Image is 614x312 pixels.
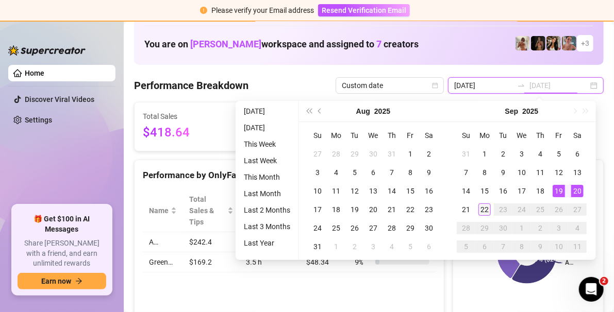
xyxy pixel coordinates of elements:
[420,237,438,256] td: 2025-09-06
[349,185,361,197] div: 12
[330,240,342,253] div: 1
[478,203,491,216] div: 22
[349,240,361,253] div: 2
[308,126,327,145] th: Su
[566,259,574,267] text: A…
[534,203,546,216] div: 25
[404,166,417,179] div: 8
[423,166,435,179] div: 9
[327,200,345,219] td: 2025-08-18
[475,219,494,237] td: 2025-09-29
[420,126,438,145] th: Sa
[308,145,327,163] td: 2025-07-27
[345,163,364,182] td: 2025-08-05
[568,126,587,145] th: Sa
[420,163,438,182] td: 2025-08-09
[579,277,604,302] iframe: Intercom live chat
[367,185,379,197] div: 13
[240,252,300,272] td: 3.5 h
[553,240,565,253] div: 10
[550,145,568,163] td: 2025-09-05
[327,219,345,237] td: 2025-08-25
[240,187,294,200] li: Last Month
[531,237,550,256] td: 2025-10-09
[550,126,568,145] th: Fr
[386,240,398,253] div: 4
[367,240,379,253] div: 3
[25,95,94,103] a: Discover Viral Videos
[367,166,379,179] div: 6
[183,189,240,232] th: Total Sales & Tips
[460,166,472,179] div: 7
[349,148,361,160] div: 29
[345,182,364,200] td: 2025-08-12
[404,240,417,253] div: 5
[349,166,361,179] div: 5
[356,101,370,122] button: Choose a month
[497,240,509,253] div: 7
[516,148,528,160] div: 3
[401,219,420,237] td: 2025-08-29
[345,145,364,163] td: 2025-07-29
[311,203,324,216] div: 17
[386,148,398,160] div: 31
[345,219,364,237] td: 2025-08-26
[134,78,248,93] h4: Performance Breakdown
[454,80,513,91] input: Start date
[460,240,472,253] div: 5
[383,219,401,237] td: 2025-08-28
[401,237,420,256] td: 2025-09-05
[383,237,401,256] td: 2025-09-04
[345,126,364,145] th: Tu
[311,222,324,234] div: 24
[494,219,512,237] td: 2025-09-30
[330,222,342,234] div: 25
[327,163,345,182] td: 2025-08-04
[41,277,71,285] span: Earn now
[478,222,491,234] div: 29
[568,145,587,163] td: 2025-09-06
[240,154,294,167] li: Last Week
[330,203,342,216] div: 18
[534,166,546,179] div: 11
[475,163,494,182] td: 2025-09-08
[345,237,364,256] td: 2025-09-02
[497,185,509,197] div: 16
[460,203,472,216] div: 21
[240,237,294,249] li: Last Year
[568,182,587,200] td: 2025-09-20
[512,163,531,182] td: 2025-09-10
[600,277,608,285] span: 2
[200,7,207,14] span: exclamation-circle
[383,182,401,200] td: 2025-08-14
[367,148,379,160] div: 30
[404,148,417,160] div: 1
[550,237,568,256] td: 2025-10-10
[531,126,550,145] th: Th
[143,232,183,252] td: A…
[240,171,294,183] li: This Month
[183,252,240,272] td: $169.2
[516,203,528,216] div: 24
[534,222,546,234] div: 2
[401,126,420,145] th: Fr
[553,148,565,160] div: 5
[497,222,509,234] div: 30
[475,237,494,256] td: 2025-10-06
[364,145,383,163] td: 2025-07-30
[571,203,584,216] div: 27
[386,185,398,197] div: 14
[478,240,491,253] div: 6
[460,222,472,234] div: 28
[327,145,345,163] td: 2025-07-28
[516,240,528,253] div: 8
[401,200,420,219] td: 2025-08-22
[420,200,438,219] td: 2025-08-23
[401,145,420,163] td: 2025-08-01
[531,219,550,237] td: 2025-10-02
[571,240,584,253] div: 11
[8,45,86,56] img: logo-BBDzfeDw.svg
[322,6,406,14] span: Resend Verification Email
[497,148,509,160] div: 2
[330,166,342,179] div: 4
